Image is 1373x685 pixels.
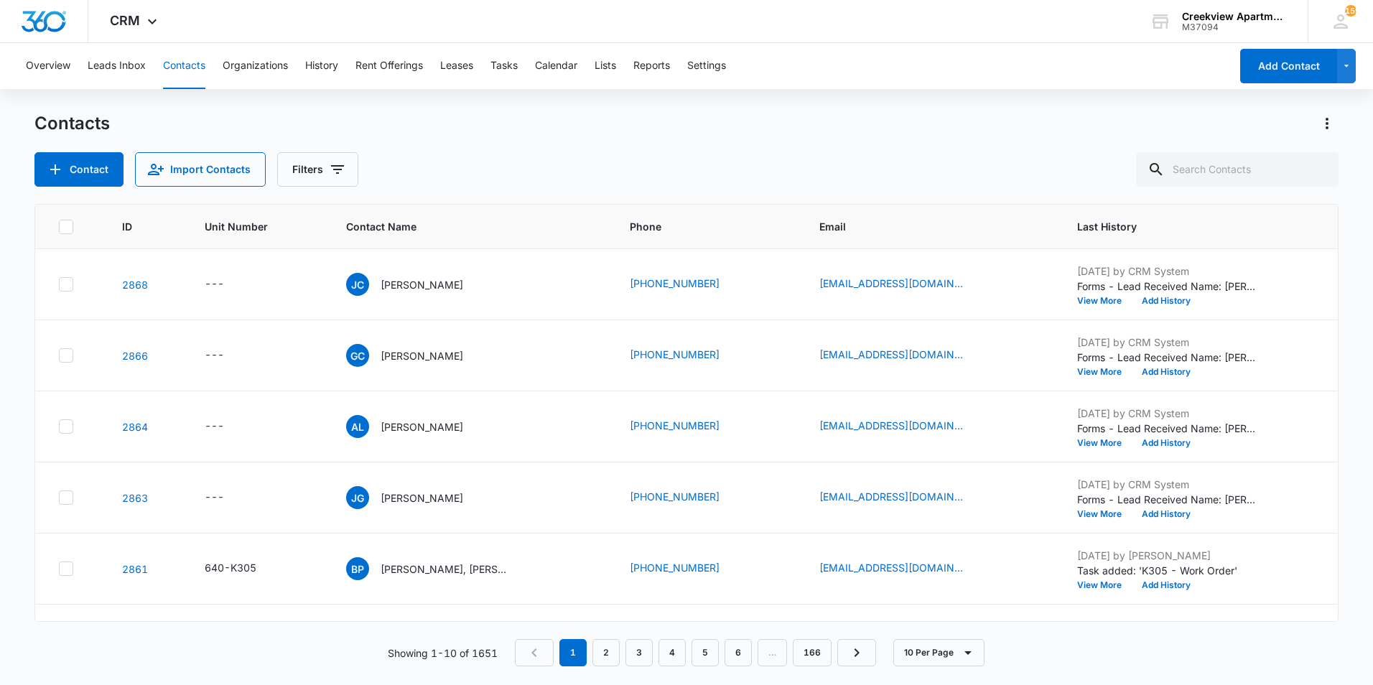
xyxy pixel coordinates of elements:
[630,418,745,435] div: Phone - (970) 673-3834 - Select to Edit Field
[205,219,312,234] span: Unit Number
[34,113,110,134] h1: Contacts
[1077,297,1132,305] button: View More
[346,415,489,438] div: Contact Name - Alexis Licon - Select to Edit Field
[1077,350,1257,365] p: Forms - Lead Received Name: [PERSON_NAME] Email: [EMAIL_ADDRESS][DOMAIN_NAME] Phone: [PHONE_NUMBE...
[630,418,720,433] a: [PHONE_NUMBER]
[630,347,720,362] a: [PHONE_NUMBER]
[658,639,686,666] a: Page 4
[630,560,720,575] a: [PHONE_NUMBER]
[1132,581,1201,590] button: Add History
[205,418,224,435] div: ---
[122,492,148,504] a: Navigate to contact details page for Jasmin Giese
[535,43,577,89] button: Calendar
[819,560,989,577] div: Email - perezbrian2319@gmail.com - Select to Edit Field
[819,418,963,433] a: [EMAIL_ADDRESS][DOMAIN_NAME]
[1077,439,1132,447] button: View More
[205,347,224,364] div: ---
[205,560,256,575] div: 640-K305
[110,13,140,28] span: CRM
[205,418,250,435] div: Unit Number - - Select to Edit Field
[1132,510,1201,518] button: Add History
[346,219,574,234] span: Contact Name
[205,347,250,364] div: Unit Number - - Select to Edit Field
[819,418,989,435] div: Email - alexislicon18@gmail.com - Select to Edit Field
[1132,439,1201,447] button: Add History
[122,563,148,575] a: Navigate to contact details page for Brian Perez, Rogelio Medrano Jr., Daniel Marroquin III
[88,43,146,89] button: Leads Inbox
[205,489,250,506] div: Unit Number - - Select to Edit Field
[515,639,876,666] nav: Pagination
[1345,5,1356,17] span: 159
[346,557,369,580] span: BP
[346,273,489,296] div: Contact Name - Jacquelynne C O'Hara - Select to Edit Field
[34,152,124,187] button: Add Contact
[630,489,745,506] div: Phone - (970) 388-0377 - Select to Edit Field
[1077,279,1257,294] p: Forms - Lead Received Name: [PERSON_NAME] Email: [EMAIL_ADDRESS][DOMAIN_NAME] Phone: [PHONE_NUMBE...
[388,646,498,661] p: Showing 1-10 of 1651
[1182,11,1287,22] div: account name
[26,43,70,89] button: Overview
[819,276,989,293] div: Email - johara372@gmail.com - Select to Edit Field
[122,219,149,234] span: ID
[819,489,963,504] a: [EMAIL_ADDRESS][DOMAIN_NAME]
[122,350,148,362] a: Navigate to contact details page for Giadan Carrillo
[346,486,489,509] div: Contact Name - Jasmin Giese - Select to Edit Field
[630,276,720,291] a: [PHONE_NUMBER]
[346,344,369,367] span: GC
[355,43,423,89] button: Rent Offerings
[633,43,670,89] button: Reports
[630,219,764,234] span: Phone
[630,347,745,364] div: Phone - (970) 451-9794 - Select to Edit Field
[630,560,745,577] div: Phone - (956) 258-3162 - Select to Edit Field
[1077,548,1257,563] p: [DATE] by [PERSON_NAME]
[837,639,876,666] a: Next Page
[205,489,224,506] div: ---
[1132,368,1201,376] button: Add History
[1077,335,1257,350] p: [DATE] by CRM System
[1077,406,1257,421] p: [DATE] by CRM System
[1077,368,1132,376] button: View More
[381,277,463,292] p: [PERSON_NAME]
[819,219,1022,234] span: Email
[346,557,536,580] div: Contact Name - Brian Perez, Rogelio Medrano Jr., Daniel Marroquin III - Select to Edit Field
[725,639,752,666] a: Page 6
[1136,152,1339,187] input: Search Contacts
[893,639,985,666] button: 10 Per Page
[440,43,473,89] button: Leases
[277,152,358,187] button: Filters
[1182,22,1287,32] div: account id
[1316,112,1339,135] button: Actions
[135,152,266,187] button: Import Contacts
[1077,421,1257,436] p: Forms - Lead Received Name: [PERSON_NAME] Email: [EMAIL_ADDRESS][DOMAIN_NAME] Phone: [PHONE_NUMBE...
[1077,492,1257,507] p: Forms - Lead Received Name: [PERSON_NAME] Email: [EMAIL_ADDRESS][DOMAIN_NAME] Phone: [PHONE_NUMBE...
[1077,477,1257,492] p: [DATE] by CRM System
[381,419,463,434] p: [PERSON_NAME]
[381,348,463,363] p: [PERSON_NAME]
[819,489,989,506] div: Email - jasmingiese09@gmail.com - Select to Edit Field
[205,276,250,293] div: Unit Number - - Select to Edit Field
[819,347,963,362] a: [EMAIL_ADDRESS][DOMAIN_NAME]
[305,43,338,89] button: History
[223,43,288,89] button: Organizations
[687,43,726,89] button: Settings
[1077,563,1257,578] p: Task added: 'K305 - Work Order'
[1077,510,1132,518] button: View More
[205,276,224,293] div: ---
[819,276,963,291] a: [EMAIL_ADDRESS][DOMAIN_NAME]
[346,486,369,509] span: JG
[346,415,369,438] span: AL
[205,560,282,577] div: Unit Number - 640-K305 - Select to Edit Field
[595,43,616,89] button: Lists
[1077,619,1257,634] p: [DATE] by CRM System
[163,43,205,89] button: Contacts
[381,490,463,505] p: [PERSON_NAME]
[122,279,148,291] a: Navigate to contact details page for Jacquelynne C O'Hara
[490,43,518,89] button: Tasks
[381,561,510,577] p: [PERSON_NAME], [PERSON_NAME], [PERSON_NAME]
[122,421,148,433] a: Navigate to contact details page for Alexis Licon
[692,639,719,666] a: Page 5
[1077,219,1294,234] span: Last History
[630,489,720,504] a: [PHONE_NUMBER]
[1077,264,1257,279] p: [DATE] by CRM System
[1077,581,1132,590] button: View More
